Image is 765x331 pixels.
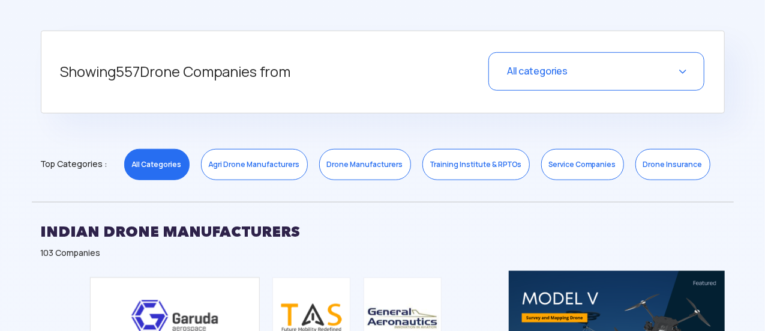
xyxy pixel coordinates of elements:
[41,217,725,247] h2: INDIAN DRONE MANUFACTURERS
[41,154,107,174] span: Top Categories :
[124,149,190,180] a: All Categories
[541,149,624,180] a: Service Companies
[201,149,308,180] a: Agri Drone Manufacturers
[116,62,140,81] span: 557
[422,149,530,180] a: Training Institute & RPTOs
[507,65,568,77] span: All categories
[319,149,411,180] a: Drone Manufacturers
[635,149,710,180] a: Drone Insurance
[41,247,725,259] div: 103 Companies
[61,52,415,92] h5: Showing Drone Companies from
